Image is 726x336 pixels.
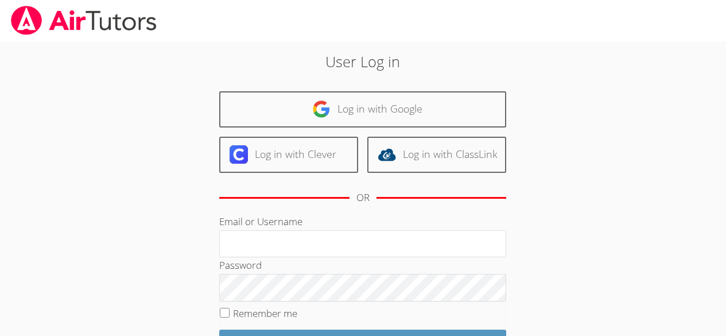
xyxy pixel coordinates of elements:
[219,91,506,128] a: Log in with Google
[233,307,297,320] label: Remember me
[356,190,370,206] div: OR
[219,215,302,228] label: Email or Username
[219,258,262,272] label: Password
[167,51,559,72] h2: User Log in
[10,6,158,35] img: airtutors_banner-c4298cdbf04f3fff15de1276eac7730deb9818008684d7c2e4769d2f7ddbe033.png
[367,137,506,173] a: Log in with ClassLink
[219,137,358,173] a: Log in with Clever
[312,100,331,118] img: google-logo-50288ca7cdecda66e5e0955fdab243c47b7ad437acaf1139b6f446037453330a.svg
[230,145,248,164] img: clever-logo-6eab21bc6e7a338710f1a6ff85c0baf02591cd810cc4098c63d3a4b26e2feb20.svg
[378,145,396,164] img: classlink-logo-d6bb404cc1216ec64c9a2012d9dc4662098be43eaf13dc465df04b49fa7ab582.svg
